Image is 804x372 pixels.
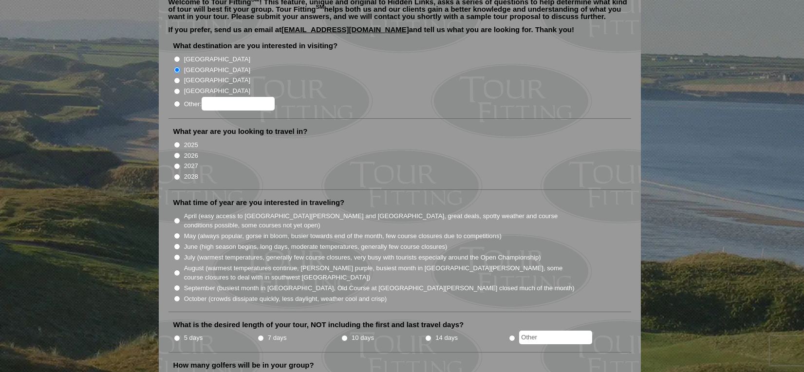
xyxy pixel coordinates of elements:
sup: SM [316,4,324,10]
label: [GEOGRAPHIC_DATA] [184,65,250,75]
label: How many golfers will be in your group? [173,360,314,370]
label: August (warmest temperatures continue, [PERSON_NAME] purple, busiest month in [GEOGRAPHIC_DATA][P... [184,263,576,282]
label: July (warmest temperatures, generally few course closures, very busy with tourists especially aro... [184,253,541,262]
label: 14 days [435,333,458,343]
label: 5 days [184,333,203,343]
label: June (high season begins, long days, moderate temperatures, generally few course closures) [184,242,448,252]
label: 2027 [184,161,198,171]
p: If you prefer, send us an email at and tell us what you are looking for. Thank you! [168,26,631,40]
label: Other: [184,97,275,111]
input: Other [519,331,592,344]
label: 2026 [184,151,198,161]
label: October (crowds dissipate quickly, less daylight, weather cool and crisp) [184,294,387,304]
label: What is the desired length of your tour, NOT including the first and last travel days? [173,320,464,330]
a: [EMAIL_ADDRESS][DOMAIN_NAME] [281,25,409,34]
label: 2025 [184,140,198,150]
label: [GEOGRAPHIC_DATA] [184,75,250,85]
label: [GEOGRAPHIC_DATA] [184,55,250,64]
label: 7 days [268,333,287,343]
label: What destination are you interested in visiting? [173,41,338,51]
label: May (always popular, gorse in bloom, busier towards end of the month, few course closures due to ... [184,231,502,241]
label: What time of year are you interested in traveling? [173,198,345,207]
label: April (easy access to [GEOGRAPHIC_DATA][PERSON_NAME] and [GEOGRAPHIC_DATA], great deals, spotty w... [184,211,576,230]
label: 2028 [184,172,198,182]
label: September (busiest month in [GEOGRAPHIC_DATA], Old Course at [GEOGRAPHIC_DATA][PERSON_NAME] close... [184,283,575,293]
label: What year are you looking to travel in? [173,127,308,136]
label: 10 days [352,333,374,343]
input: Other: [202,97,275,111]
label: [GEOGRAPHIC_DATA] [184,86,250,96]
